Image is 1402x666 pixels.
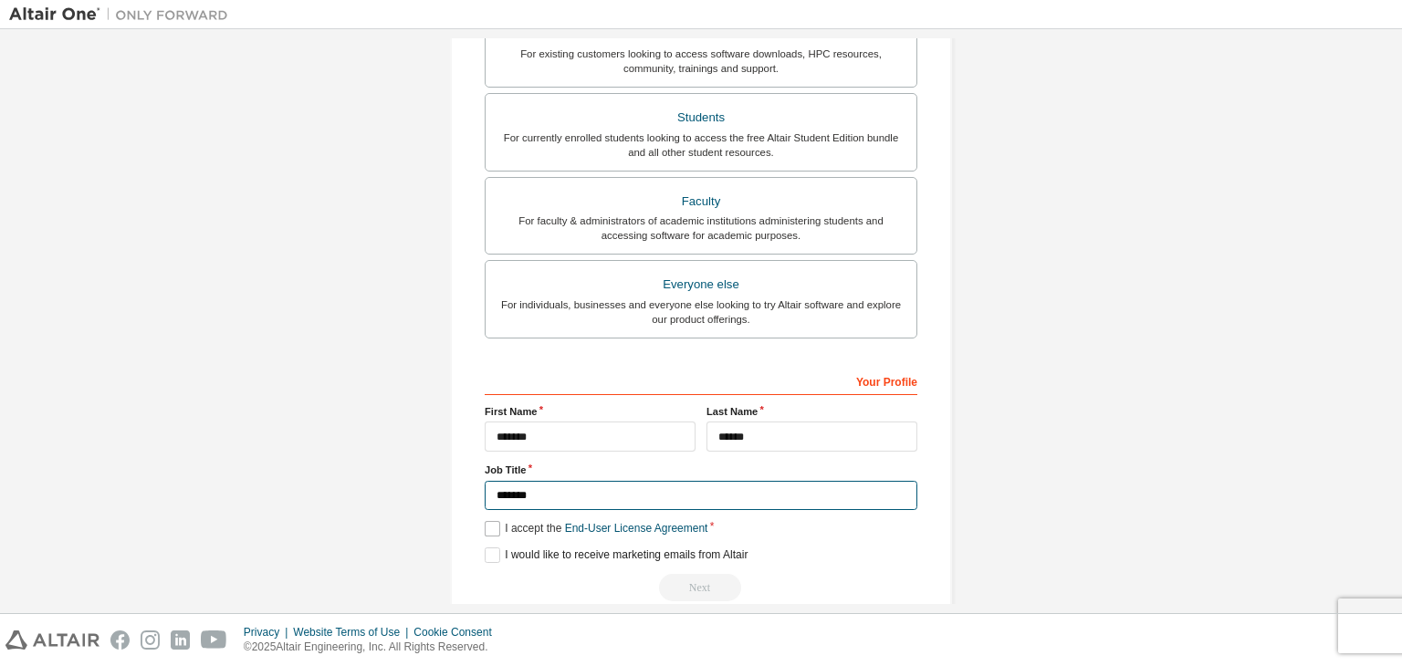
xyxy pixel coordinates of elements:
[485,521,707,536] label: I accept the
[110,630,130,650] img: facebook.svg
[244,640,503,655] p: © 2025 Altair Engineering, Inc. All Rights Reserved.
[485,574,917,601] div: Read and acccept EULA to continue
[497,130,905,160] div: For currently enrolled students looking to access the free Altair Student Edition bundle and all ...
[141,630,160,650] img: instagram.svg
[497,213,905,243] div: For faculty & administrators of academic institutions administering students and accessing softwa...
[485,547,748,563] label: I would like to receive marketing emails from Altair
[485,404,696,419] label: First Name
[5,630,99,650] img: altair_logo.svg
[171,630,190,650] img: linkedin.svg
[706,404,917,419] label: Last Name
[244,625,293,640] div: Privacy
[485,463,917,477] label: Job Title
[497,105,905,130] div: Students
[293,625,413,640] div: Website Terms of Use
[497,47,905,76] div: For existing customers looking to access software downloads, HPC resources, community, trainings ...
[497,189,905,214] div: Faculty
[201,630,227,650] img: youtube.svg
[9,5,237,24] img: Altair One
[497,297,905,327] div: For individuals, businesses and everyone else looking to try Altair software and explore our prod...
[497,272,905,297] div: Everyone else
[565,522,708,535] a: End-User License Agreement
[485,366,917,395] div: Your Profile
[413,625,502,640] div: Cookie Consent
